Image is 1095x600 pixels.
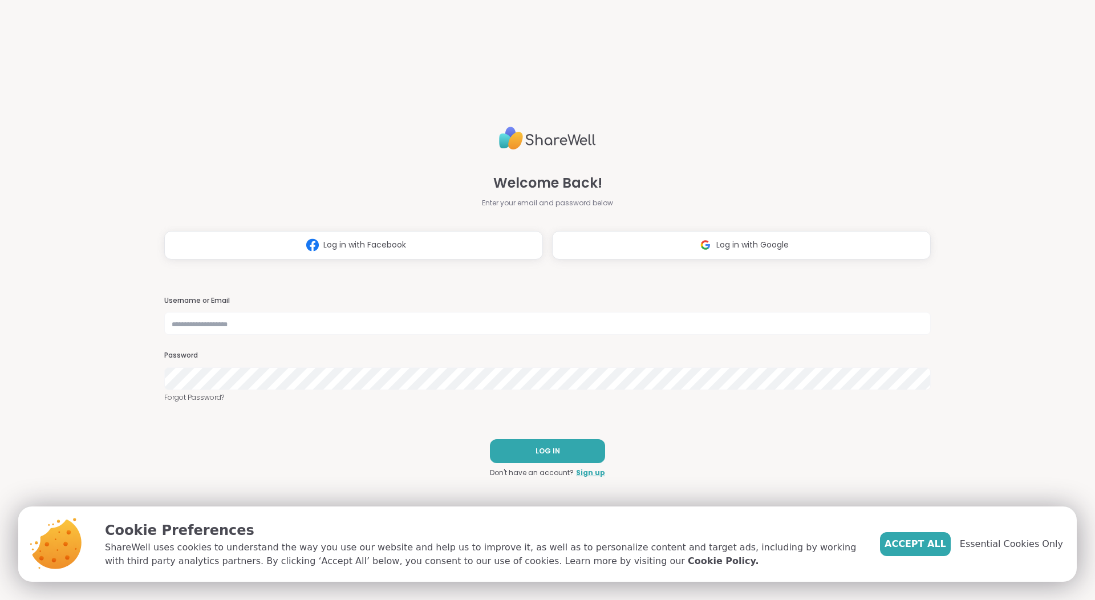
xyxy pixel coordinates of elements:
span: LOG IN [536,446,560,456]
img: ShareWell Logo [499,122,596,155]
img: ShareWell Logomark [695,234,716,256]
a: Forgot Password? [164,392,931,403]
button: Log in with Facebook [164,231,543,260]
a: Sign up [576,468,605,478]
img: ShareWell Logomark [302,234,323,256]
span: Log in with Facebook [323,239,406,251]
a: Cookie Policy. [688,554,759,568]
button: Log in with Google [552,231,931,260]
span: Log in with Google [716,239,789,251]
span: Welcome Back! [493,173,602,193]
button: LOG IN [490,439,605,463]
span: Accept All [885,537,946,551]
h3: Password [164,351,931,360]
h3: Username or Email [164,296,931,306]
span: Don't have an account? [490,468,574,478]
span: Enter your email and password below [482,198,613,208]
button: Accept All [880,532,951,556]
p: ShareWell uses cookies to understand the way you use our website and help us to improve it, as we... [105,541,862,568]
span: Essential Cookies Only [960,537,1063,551]
p: Cookie Preferences [105,520,862,541]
